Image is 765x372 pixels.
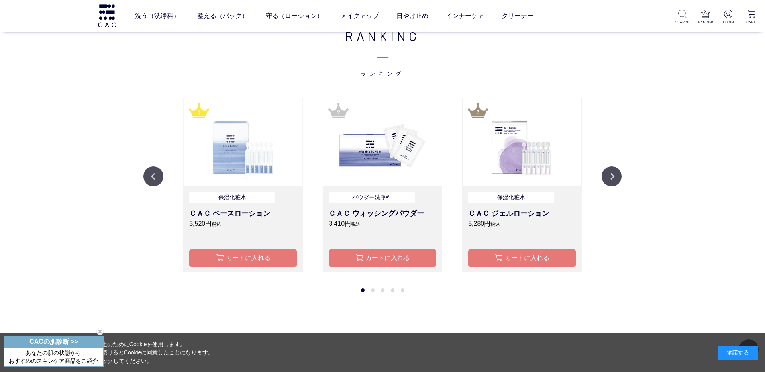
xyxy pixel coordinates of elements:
[323,98,442,186] img: ＣＡＣウォッシングパウダー
[698,10,713,25] a: RANKING
[329,208,436,219] h3: ＣＡＣ ウォッシングパウダー
[468,192,554,203] p: 保湿化粧水
[329,219,436,229] p: 3,410円
[463,98,581,186] img: ＣＡＣジェルローション loading=
[396,5,428,27] a: 日やけ止め
[189,219,297,229] p: 3,520円
[468,192,576,240] a: 保湿化粧水 ＣＡＣ ジェルローション 5,280円税込
[468,219,576,229] p: 5,280円
[721,10,736,25] a: LOGIN
[391,288,394,292] button: 4 of 2
[329,249,436,266] button: カートに入れる
[351,221,361,227] span: 税込
[143,166,163,186] button: Previous
[189,192,297,240] a: 保湿化粧水 ＣＡＣ ベースローション 3,520円税込
[143,45,622,77] span: ランキング
[212,221,221,227] span: 税込
[341,5,379,27] a: メイクアップ
[361,288,365,292] button: 1 of 2
[97,4,117,27] img: logo
[698,19,713,25] p: RANKING
[143,26,622,77] h2: RANKING
[468,249,576,266] button: カートに入れる
[490,221,500,227] span: 税込
[189,192,275,203] p: 保湿化粧水
[446,5,484,27] a: インナーケア
[675,19,690,25] p: SEARCH
[602,166,622,186] button: Next
[401,288,404,292] button: 5 of 2
[502,5,534,27] a: クリーナー
[189,249,297,266] button: カートに入れる
[7,340,214,365] div: 当サイトでは、お客様へのサービス向上のためにCookieを使用します。 「承諾する」をクリックするか閲覧を続けるとCookieに同意したことになります。 詳細はこちらの をクリックしてください。
[744,10,759,25] a: CART
[184,98,302,186] img: ＣＡＣ ベースローション
[718,346,758,360] div: 承諾する
[371,288,375,292] button: 2 of 2
[675,10,690,25] a: SEARCH
[721,19,736,25] p: LOGIN
[381,288,384,292] button: 3 of 2
[468,208,576,219] h3: ＣＡＣ ジェルローション
[744,19,759,25] p: CART
[197,5,248,27] a: 整える（パック）
[266,5,323,27] a: 守る（ローション）
[189,208,297,219] h3: ＣＡＣ ベースローション
[329,192,415,203] p: パウダー洗浄料
[135,5,180,27] a: 洗う（洗浄料）
[329,192,436,240] a: パウダー洗浄料 ＣＡＣ ウォッシングパウダー 3,410円税込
